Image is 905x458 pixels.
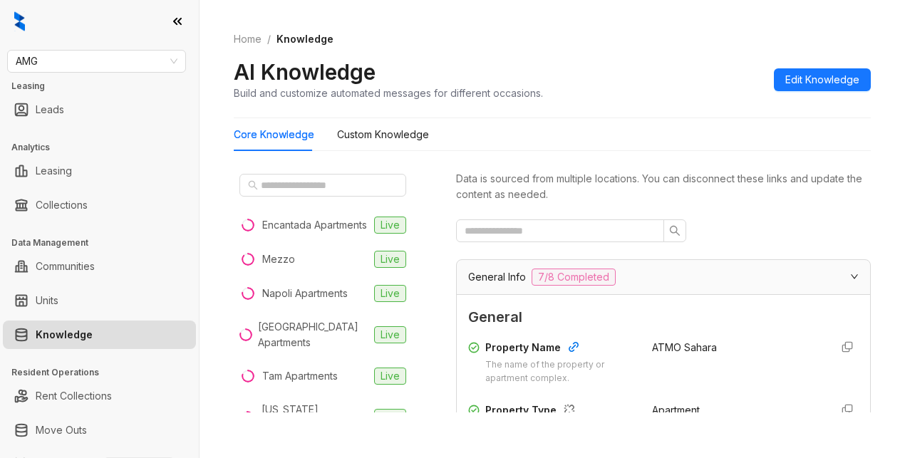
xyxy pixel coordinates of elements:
[36,157,72,185] a: Leasing
[485,402,635,421] div: Property Type
[3,95,196,124] li: Leads
[36,321,93,349] a: Knowledge
[11,141,199,154] h3: Analytics
[3,157,196,185] li: Leasing
[669,225,681,236] span: search
[374,409,406,426] span: Live
[374,285,406,302] span: Live
[14,11,25,31] img: logo
[36,95,64,124] a: Leads
[468,269,526,285] span: General Info
[36,382,112,410] a: Rent Collections
[374,251,406,268] span: Live
[3,416,196,444] li: Move Outs
[3,321,196,349] li: Knowledge
[457,260,870,294] div: General Info7/8 Completed
[248,180,258,190] span: search
[652,341,717,353] span: ATMO Sahara
[3,382,196,410] li: Rent Collections
[262,217,367,233] div: Encantada Apartments
[485,358,635,385] div: The name of the property or apartment complex.
[262,286,348,301] div: Napoli Apartments
[36,416,87,444] a: Move Outs
[3,191,196,219] li: Collections
[234,127,314,142] div: Core Knowledge
[3,286,196,315] li: Units
[262,368,338,384] div: Tam Apartments
[267,31,271,47] li: /
[468,306,859,328] span: General
[36,252,95,281] a: Communities
[774,68,871,91] button: Edit Knowledge
[652,404,700,416] span: Apartment
[262,251,295,267] div: Mezzo
[532,269,616,286] span: 7/8 Completed
[11,80,199,93] h3: Leasing
[374,326,406,343] span: Live
[234,58,376,85] h2: AI Knowledge
[785,72,859,88] span: Edit Knowledge
[276,33,333,45] span: Knowledge
[11,236,199,249] h3: Data Management
[231,31,264,47] a: Home
[374,217,406,234] span: Live
[374,368,406,385] span: Live
[258,319,368,350] div: [GEOGRAPHIC_DATA] Apartments
[36,286,58,315] a: Units
[11,366,199,379] h3: Resident Operations
[3,252,196,281] li: Communities
[456,171,871,202] div: Data is sourced from multiple locations. You can disconnect these links and update the content as...
[337,127,429,142] div: Custom Knowledge
[234,85,543,100] div: Build and customize automated messages for different occasions.
[262,402,368,433] div: [US_STATE] Apartments
[36,191,88,219] a: Collections
[850,272,859,281] span: expanded
[16,51,177,72] span: AMG
[485,340,635,358] div: Property Name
